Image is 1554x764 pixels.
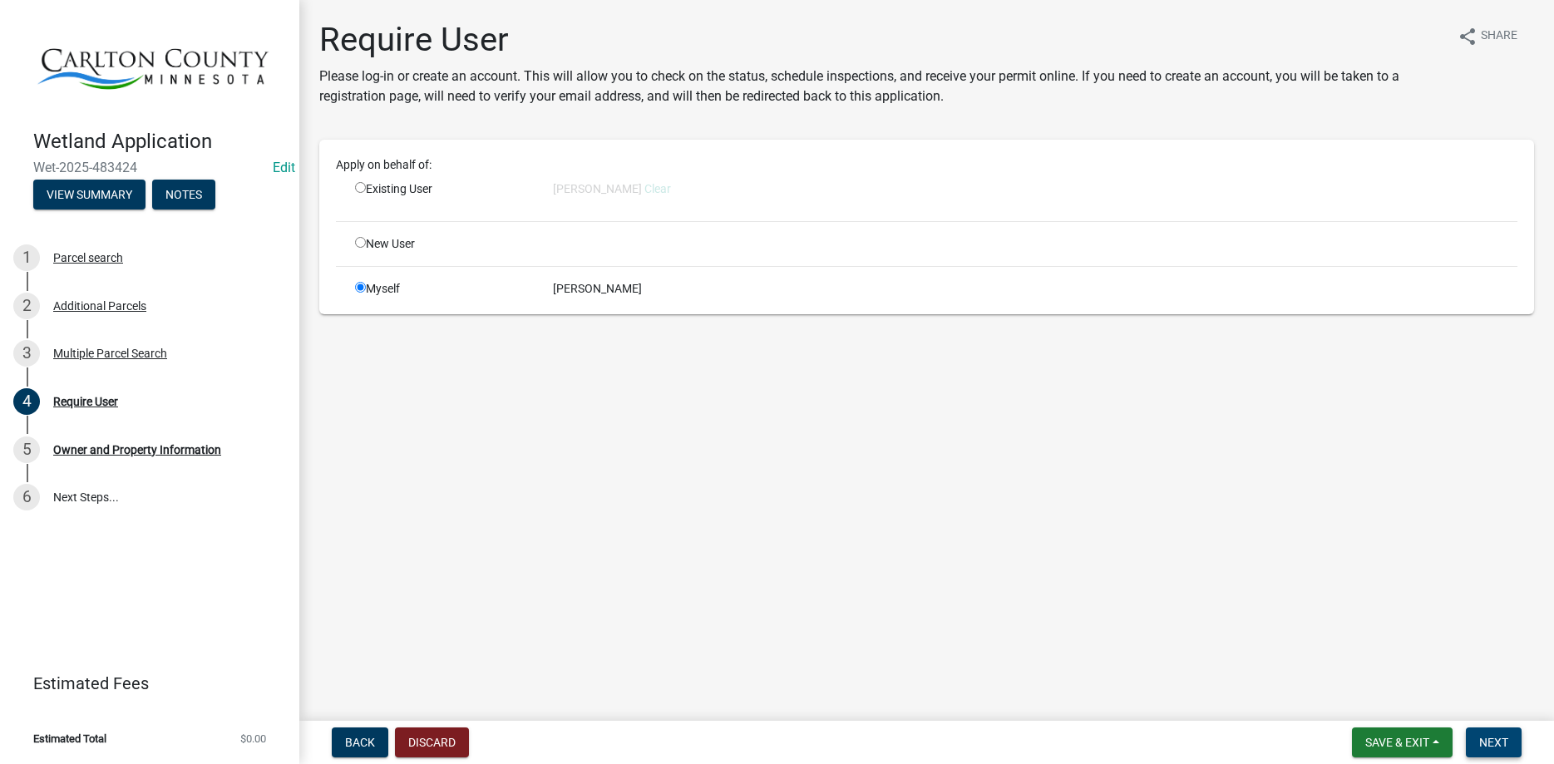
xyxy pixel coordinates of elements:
h1: Require User [319,20,1444,60]
i: share [1458,27,1478,47]
div: 4 [13,388,40,415]
span: Save & Exit [1365,736,1429,749]
a: Estimated Fees [13,667,273,700]
span: Next [1479,736,1508,749]
a: Edit [273,160,295,175]
div: Existing User [343,180,540,208]
div: [PERSON_NAME] [540,280,1530,298]
p: Please log-in or create an account. This will allow you to check on the status, schedule inspecti... [319,67,1444,106]
h4: Wetland Application [33,130,286,154]
div: 1 [13,244,40,271]
div: Apply on behalf of: [323,156,1530,174]
div: New User [343,235,540,253]
div: Multiple Parcel Search [53,347,167,359]
button: Notes [152,180,215,209]
span: $0.00 [240,733,266,744]
span: Wet-2025-483424 [33,160,266,175]
button: shareShare [1444,20,1531,52]
span: Estimated Total [33,733,106,744]
div: 2 [13,293,40,319]
wm-modal-confirm: Notes [152,190,215,203]
button: Back [332,727,388,757]
div: Additional Parcels [53,300,146,312]
button: View Summary [33,180,146,209]
img: Carlton County, Minnesota [33,17,273,112]
div: 3 [13,340,40,367]
div: Require User [53,396,118,407]
div: Parcel search [53,252,123,264]
wm-modal-confirm: Edit Application Number [273,160,295,175]
div: 6 [13,484,40,510]
span: Back [345,736,375,749]
div: Myself [343,280,540,298]
span: Share [1481,27,1517,47]
button: Save & Exit [1352,727,1453,757]
div: 5 [13,436,40,463]
button: Next [1466,727,1522,757]
div: Owner and Property Information [53,444,221,456]
button: Discard [395,727,469,757]
wm-modal-confirm: Summary [33,190,146,203]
